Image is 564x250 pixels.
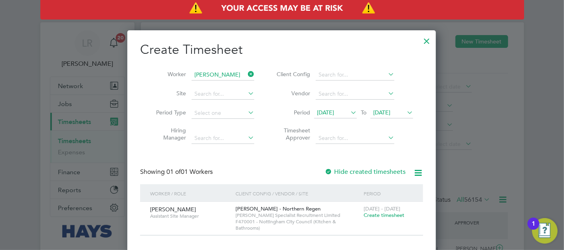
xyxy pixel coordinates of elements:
span: 01 Workers [166,168,213,176]
input: Search for... [316,133,394,144]
label: Period [274,109,310,116]
span: [DATE] [373,109,390,116]
label: Timesheet Approver [274,127,310,141]
button: Open Resource Center, 1 new notification [532,218,558,244]
label: Worker [150,71,186,78]
label: Period Type [150,109,186,116]
span: [PERSON_NAME] Specialist Recruitment Limited [235,212,360,219]
input: Select one [192,108,254,119]
input: Search for... [316,89,394,100]
label: Client Config [274,71,310,78]
span: [PERSON_NAME] - Northern Regen [235,205,321,212]
span: Assistant Site Manager [150,213,230,219]
span: 01 of [166,168,181,176]
label: Hiring Manager [150,127,186,141]
span: F470001 - Nottingham City Council (Kitchen & Bathrooms) [235,219,360,231]
div: 1 [532,224,535,234]
span: To [358,107,369,118]
label: Site [150,90,186,97]
div: Showing [140,168,214,176]
div: Client Config / Vendor / Site [234,184,362,203]
span: [DATE] - [DATE] [364,205,400,212]
span: [PERSON_NAME] [150,206,196,213]
h2: Create Timesheet [140,41,423,58]
input: Search for... [192,69,254,81]
div: Worker / Role [148,184,234,203]
input: Search for... [192,89,254,100]
div: Period [362,184,415,203]
label: Vendor [274,90,310,97]
label: Hide created timesheets [325,168,406,176]
span: Create timesheet [364,212,404,219]
input: Search for... [192,133,254,144]
input: Search for... [316,69,394,81]
span: [DATE] [317,109,334,116]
